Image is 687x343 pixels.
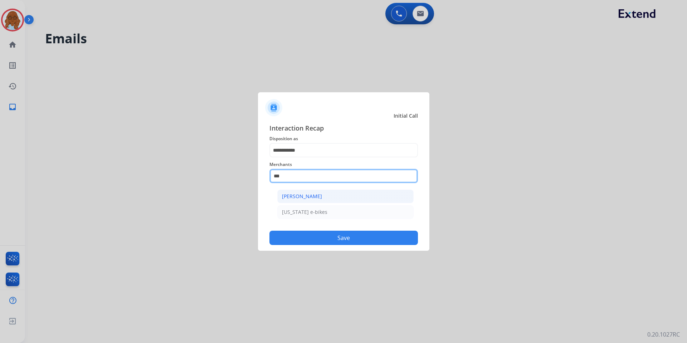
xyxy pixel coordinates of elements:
span: Initial Call [394,112,418,119]
button: Save [269,231,418,245]
div: [US_STATE] e-bikes [282,209,327,216]
img: contactIcon [265,99,282,116]
span: Merchants [269,160,418,169]
span: Interaction Recap [269,123,418,134]
span: Disposition as [269,134,418,143]
p: 0.20.1027RC [647,330,680,339]
div: [PERSON_NAME] [282,193,322,200]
